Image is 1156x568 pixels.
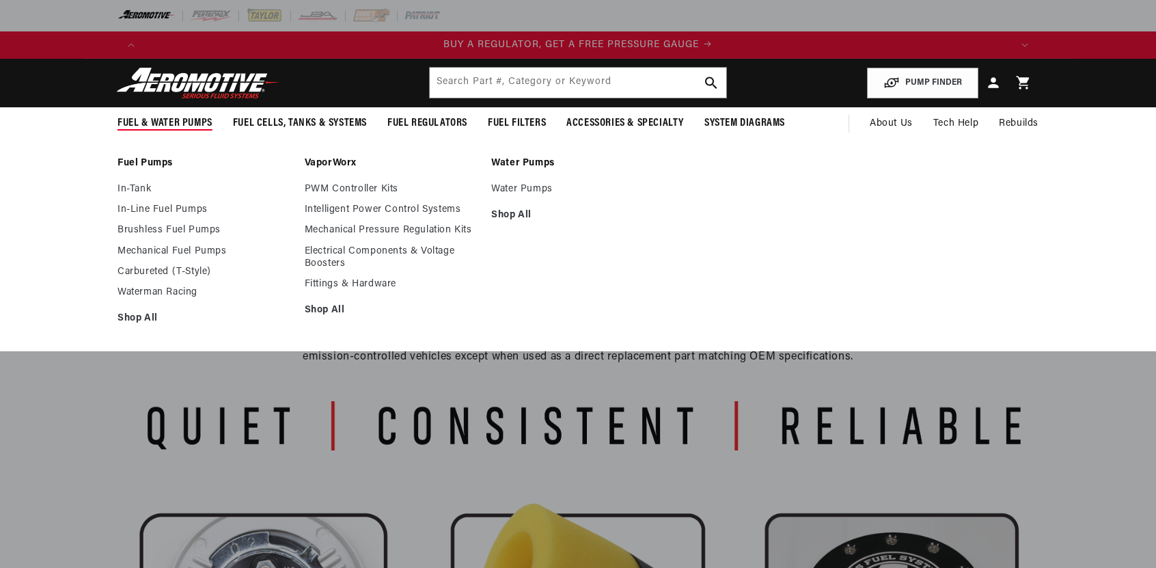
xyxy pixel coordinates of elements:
div: Announcement [145,38,1011,53]
a: In-Tank [118,183,291,195]
span: System Diagrams [704,116,785,131]
button: PUMP FINDER [867,68,978,98]
slideshow-component: Translation missing: en.sections.announcements.announcement_bar [83,31,1073,59]
a: Shop All [305,304,478,316]
summary: Rebuilds [989,107,1049,140]
a: PWM Controller Kits [305,183,478,195]
span: Fuel Filters [488,116,546,131]
span: BUY A REGULATOR, GET A FREE PRESSURE GAUGE [443,40,699,50]
a: Carbureted (T-Style) [118,266,291,278]
a: Fuel Pumps [118,157,291,170]
span: About Us [870,118,913,129]
a: In-Line Fuel Pumps [118,204,291,216]
a: Electrical Components & Voltage Boosters [305,245,478,270]
a: Fittings & Hardware [305,278,478,290]
summary: Fuel Cells, Tanks & Systems [223,107,377,139]
a: Brushless Fuel Pumps [118,224,291,236]
summary: Fuel Filters [478,107,556,139]
div: 1 of 4 [145,38,1011,53]
summary: Accessories & Specialty [556,107,694,139]
a: Waterman Racing [118,286,291,299]
a: Shop All [491,209,665,221]
span: Tech Help [933,116,978,131]
span: Fuel & Water Pumps [118,116,212,131]
a: BUY A REGULATOR, GET A FREE PRESSURE GAUGE [145,38,1011,53]
a: Shop All [118,312,291,325]
a: Mechanical Fuel Pumps [118,245,291,258]
a: Intelligent Power Control Systems [305,204,478,216]
a: Mechanical Pressure Regulation Kits [305,224,478,236]
span: Accessories & Specialty [566,116,684,131]
a: Water Pumps [491,183,665,195]
button: search button [696,68,726,98]
summary: Tech Help [923,107,989,140]
span: Rebuilds [999,116,1038,131]
a: About Us [859,107,923,140]
summary: Fuel & Water Pumps [107,107,223,139]
input: Search by Part Number, Category or Keyword [430,68,726,98]
img: Aeromotive [113,67,284,99]
button: Translation missing: en.sections.announcements.next_announcement [1011,31,1038,59]
summary: System Diagrams [694,107,795,139]
summary: Fuel Regulators [377,107,478,139]
button: Translation missing: en.sections.announcements.previous_announcement [118,31,145,59]
span: Fuel Cells, Tanks & Systems [233,116,367,131]
a: Water Pumps [491,157,665,170]
a: VaporWorx [305,157,478,170]
span: Fuel Regulators [387,116,467,131]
